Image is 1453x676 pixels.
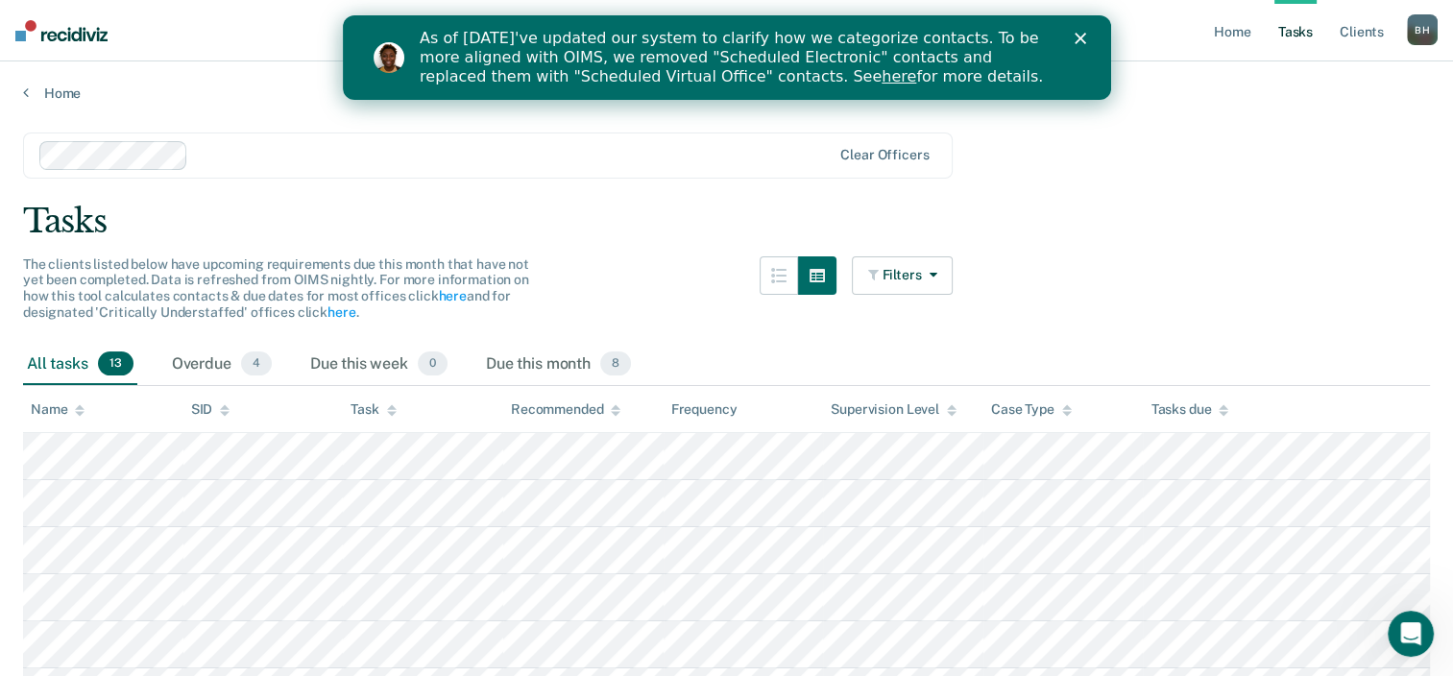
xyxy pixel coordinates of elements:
[241,351,272,376] span: 4
[539,52,573,70] a: here
[1407,14,1438,45] div: B H
[852,256,954,295] button: Filters
[991,401,1072,418] div: Case Type
[23,202,1430,241] div: Tasks
[351,401,396,418] div: Task
[1150,401,1228,418] div: Tasks due
[31,401,85,418] div: Name
[168,344,276,386] div: Overdue4
[671,401,738,418] div: Frequency
[23,344,137,386] div: All tasks13
[418,351,448,376] span: 0
[23,84,1430,102] a: Home
[600,351,631,376] span: 8
[511,401,620,418] div: Recommended
[191,401,230,418] div: SID
[840,147,929,163] div: Clear officers
[15,20,108,41] img: Recidiviz
[343,15,1111,100] iframe: Intercom live chat banner
[1407,14,1438,45] button: BH
[98,351,133,376] span: 13
[1388,611,1434,657] iframe: Intercom live chat
[306,344,451,386] div: Due this week0
[831,401,957,418] div: Supervision Level
[732,17,751,29] div: Close
[327,304,355,320] a: here
[482,344,635,386] div: Due this month8
[23,256,529,320] span: The clients listed below have upcoming requirements due this month that have not yet been complet...
[438,288,466,303] a: here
